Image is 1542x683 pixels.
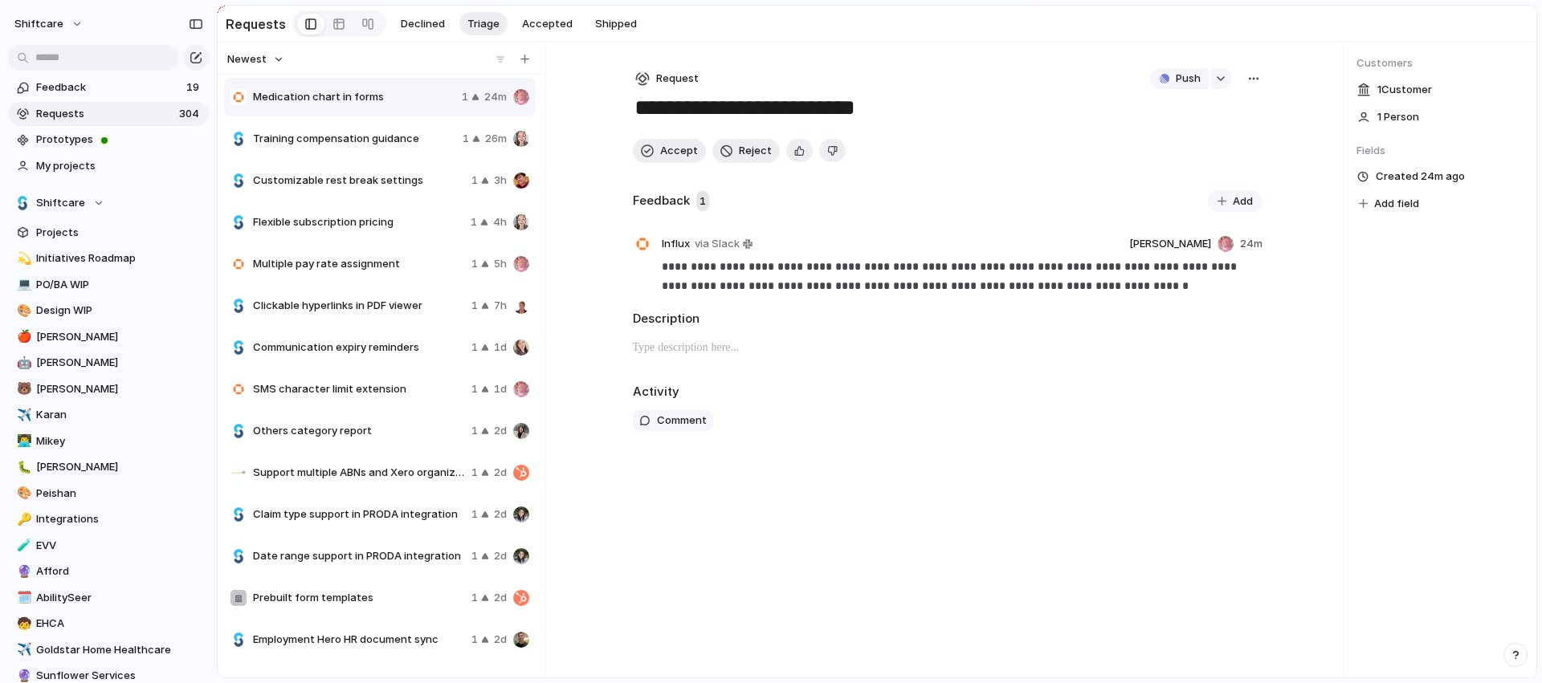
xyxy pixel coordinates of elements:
span: [PERSON_NAME] [36,381,203,397]
span: 304 [179,106,202,122]
a: 🎨Design WIP [8,299,209,323]
a: 🗓️AbilitySeer [8,586,209,610]
span: Goldstar Home Healthcare [36,642,203,658]
span: [PERSON_NAME] [1129,236,1211,252]
div: 🎨 [17,484,28,502]
span: 1 [471,590,478,606]
span: Fields [1356,143,1524,159]
div: 💻PO/BA WIP [8,273,209,297]
span: 1 [471,298,478,314]
span: Medication chart in forms [253,89,455,105]
span: shiftcare [14,16,63,32]
span: AbilitySeer [36,590,203,606]
span: Prototypes [36,132,203,148]
div: ✈️ [17,406,28,425]
span: Shipped [595,16,637,32]
span: EHCA [36,616,203,632]
span: Afford [36,563,203,579]
button: 🐛 [14,459,31,475]
div: ✈️Goldstar Home Healthcare [8,638,209,662]
h2: Feedback [633,192,690,210]
span: Requests [36,106,174,122]
span: Others category report [253,423,465,439]
span: 1d [494,381,507,397]
div: ✈️Karan [8,403,209,427]
a: 🧒EHCA [8,612,209,636]
div: 🐻 [17,380,28,398]
span: Feedback [36,79,182,96]
span: 5h [494,256,507,272]
span: Newest [227,51,267,67]
span: 1 [471,173,478,189]
h2: Description [633,310,1263,328]
span: Communication expiry reminders [253,339,465,356]
span: 2d [494,632,507,648]
span: 1 [462,89,468,105]
span: 1 [471,339,478,356]
div: 👨‍💻 [17,432,28,450]
span: 3h [494,173,507,189]
button: Reject [712,139,780,163]
span: 1 [463,131,469,147]
span: Comment [657,413,707,429]
div: 🎨 [17,302,28,320]
h2: Activity [633,383,679,401]
span: Request [656,71,699,87]
span: 19 [186,79,202,96]
span: 4h [493,214,507,230]
span: Karan [36,407,203,423]
div: 🤖[PERSON_NAME] [8,351,209,375]
span: Date range support in PRODA integration [253,548,465,564]
span: Employment Hero HR document sync [253,632,465,648]
div: 💻 [17,275,28,294]
a: Projects [8,221,209,245]
button: 🎨 [14,486,31,502]
a: 🧪EVV [8,534,209,558]
span: 2d [494,548,507,564]
h2: Requests [226,14,286,34]
div: 🔑 [17,510,28,529]
button: 🤖 [14,355,31,371]
span: Integrations [36,511,203,527]
a: 👨‍💻Mikey [8,429,209,453]
div: ✈️ [17,640,28,659]
span: EVV [36,538,203,554]
div: 🐛 [17,458,28,477]
span: 7h [494,298,507,314]
span: My projects [36,158,203,174]
button: Request [633,68,701,89]
span: [PERSON_NAME] [36,459,203,475]
span: via Slack [695,236,740,252]
a: 🍎[PERSON_NAME] [8,325,209,349]
div: 🧪 [17,536,28,555]
span: 2d [494,465,507,481]
span: Created 24m ago [1376,169,1465,185]
button: Shiftcare [8,191,209,215]
a: 🔮Afford [8,559,209,583]
button: 🧒 [14,616,31,632]
button: Declined [393,12,453,36]
span: 1 [471,381,478,397]
button: 🐻 [14,381,31,397]
a: 🎨Peishan [8,482,209,506]
div: 🤖 [17,354,28,372]
span: Customizable rest break settings [253,173,465,189]
span: 1 [696,191,709,212]
button: Triage [459,12,508,36]
span: SMS character limit extension [253,381,465,397]
button: 🍎 [14,329,31,345]
div: 🔮 [17,563,28,581]
span: 24m [484,89,507,105]
button: Shipped [587,12,645,36]
span: 2d [494,423,507,439]
span: Triage [467,16,500,32]
span: 24m [1240,236,1263,252]
a: Requests304 [8,102,209,126]
span: Mikey [36,433,203,449]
